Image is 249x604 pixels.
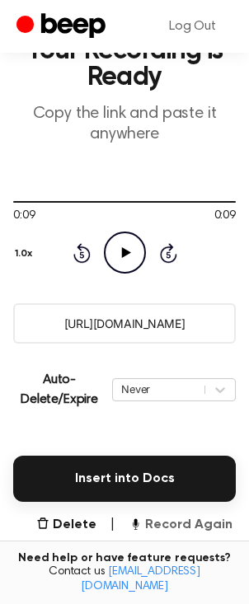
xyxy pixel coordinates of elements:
[10,565,239,594] span: Contact us
[153,7,233,46] a: Log Out
[110,515,115,535] span: |
[13,208,35,225] span: 0:09
[13,104,236,145] p: Copy the link and paste it anywhere
[13,240,39,268] button: 1.0x
[13,370,106,410] p: Auto-Delete/Expire
[129,515,233,535] button: Record Again
[13,38,236,91] h1: Your Recording is Ready
[214,208,236,225] span: 0:09
[36,515,96,535] button: Delete
[16,11,110,43] a: Beep
[13,456,236,502] button: Insert into Docs
[81,566,200,592] a: [EMAIL_ADDRESS][DOMAIN_NAME]
[121,382,196,397] div: Never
